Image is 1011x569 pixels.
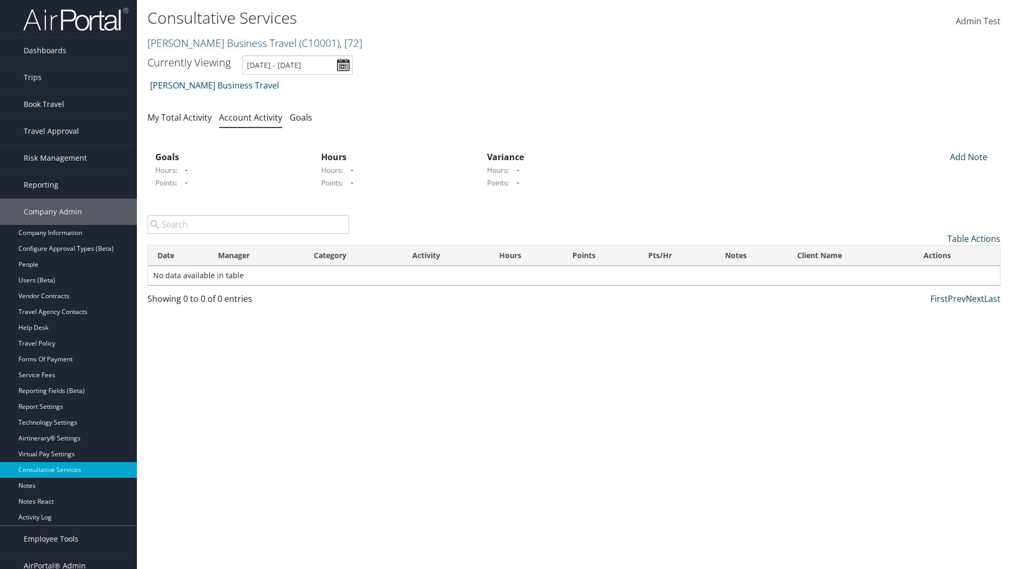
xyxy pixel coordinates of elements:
[147,36,362,50] a: [PERSON_NAME] Business Travel
[147,215,349,234] input: Search
[24,526,78,552] span: Employee Tools
[180,176,187,188] span: -
[487,178,509,188] label: Points:
[340,36,362,50] span: , [ 72 ]
[403,246,490,266] th: Activity: activate to sort column ascending
[947,233,1000,244] a: Table Actions
[148,246,209,266] th: Date: activate to sort column ascending
[148,266,1000,285] td: No data available in table
[716,246,788,266] th: Notes
[321,178,343,188] label: Points:
[24,145,87,171] span: Risk Management
[24,37,66,64] span: Dashboards
[23,7,128,32] img: airportal-logo.png
[490,246,563,266] th: Hours
[150,75,279,96] a: [PERSON_NAME] Business Travel
[487,151,524,163] strong: Variance
[147,55,231,70] h3: Currently Viewing
[345,164,353,175] span: -
[24,64,42,91] span: Trips
[948,293,966,305] a: Prev
[943,151,993,163] div: Add Note
[304,246,403,266] th: Category: activate to sort column ascending
[299,36,340,50] span: ( C10001 )
[24,199,82,225] span: Company Admin
[147,7,716,29] h1: Consultative Services
[155,178,177,188] label: Points:
[180,164,187,175] span: -
[639,246,716,266] th: Pts/Hr
[956,5,1000,38] a: Admin Test
[788,246,915,266] th: Client Name
[155,165,177,175] label: Hours:
[966,293,984,305] a: Next
[984,293,1000,305] a: Last
[563,246,638,266] th: Points
[147,292,349,310] div: Showing 0 to 0 of 0 entries
[24,172,58,198] span: Reporting
[24,91,64,117] span: Book Travel
[511,164,519,175] span: -
[321,151,346,163] strong: Hours
[914,246,1000,266] th: Actions
[24,118,79,144] span: Travel Approval
[147,112,212,123] a: My Total Activity
[511,176,519,188] span: -
[219,112,282,123] a: Account Activity
[487,165,509,175] label: Hours:
[930,293,948,305] a: First
[209,246,304,266] th: Manager: activate to sort column ascending
[345,176,353,188] span: -
[321,165,343,175] label: Hours:
[155,151,179,163] strong: Goals
[242,55,353,75] input: [DATE] - [DATE]
[956,15,1000,27] span: Admin Test
[290,112,312,123] a: Goals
